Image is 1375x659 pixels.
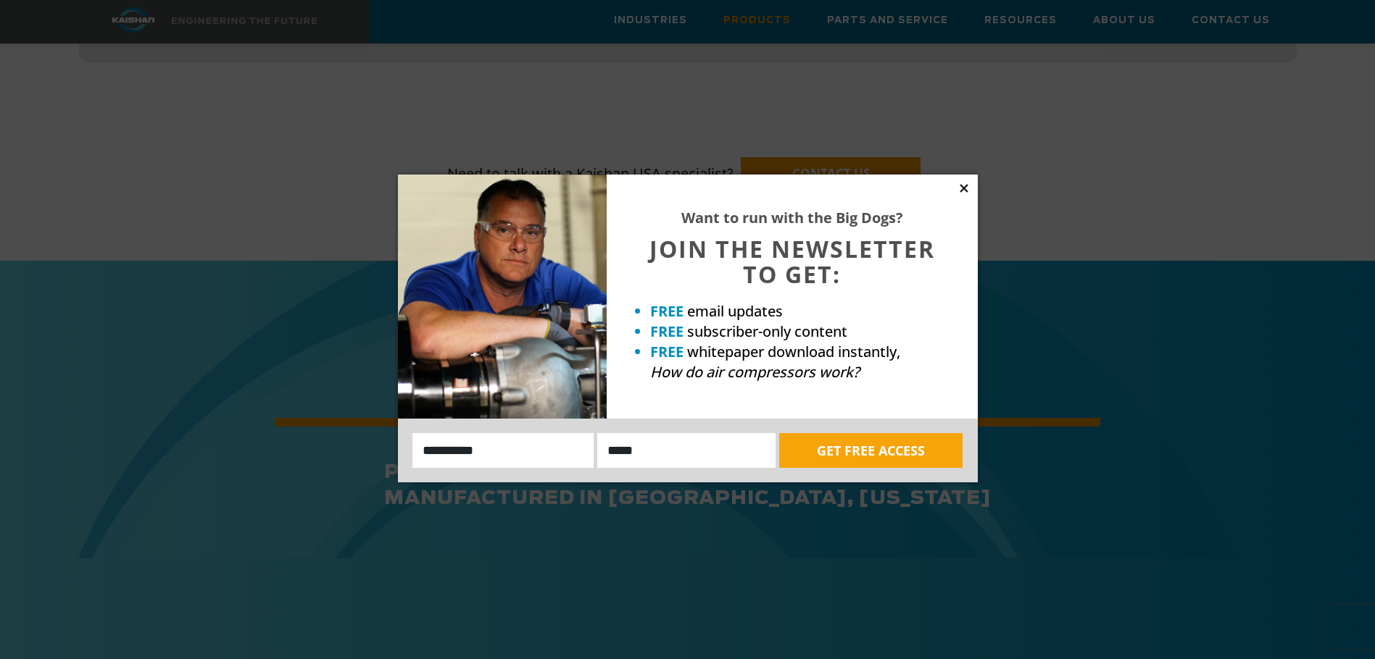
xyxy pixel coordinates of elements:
span: JOIN THE NEWSLETTER TO GET: [649,233,935,290]
strong: FREE [650,322,684,341]
span: whitepaper download instantly, [687,342,900,361]
span: subscriber-only content [687,322,847,341]
button: GET FREE ACCESS [779,433,963,468]
input: Email [597,433,776,468]
span: email updates [687,301,783,321]
button: Close [957,182,971,195]
em: How do air compressors work? [650,362,860,382]
input: Name: [412,433,594,468]
strong: Want to run with the Big Dogs? [681,208,903,227]
strong: FREE [650,342,684,361]
strong: FREE [650,301,684,321]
